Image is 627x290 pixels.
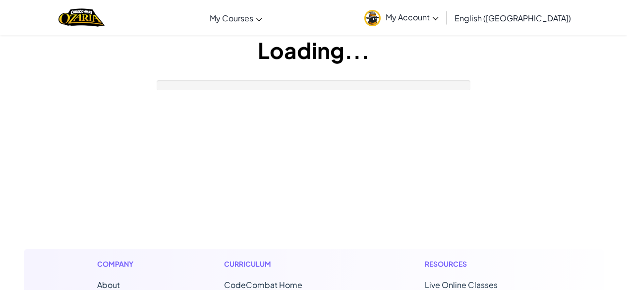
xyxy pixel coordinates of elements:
[224,280,302,290] span: CodeCombat Home
[425,259,530,269] h1: Resources
[224,259,344,269] h1: Curriculum
[97,259,143,269] h1: Company
[210,13,253,23] span: My Courses
[455,13,571,23] span: English ([GEOGRAPHIC_DATA])
[58,7,105,28] a: Ozaria by CodeCombat logo
[425,280,498,290] a: Live Online Classes
[97,280,120,290] a: About
[205,4,267,31] a: My Courses
[386,12,439,22] span: My Account
[58,7,105,28] img: Home
[450,4,576,31] a: English ([GEOGRAPHIC_DATA])
[364,10,381,26] img: avatar
[359,2,444,33] a: My Account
